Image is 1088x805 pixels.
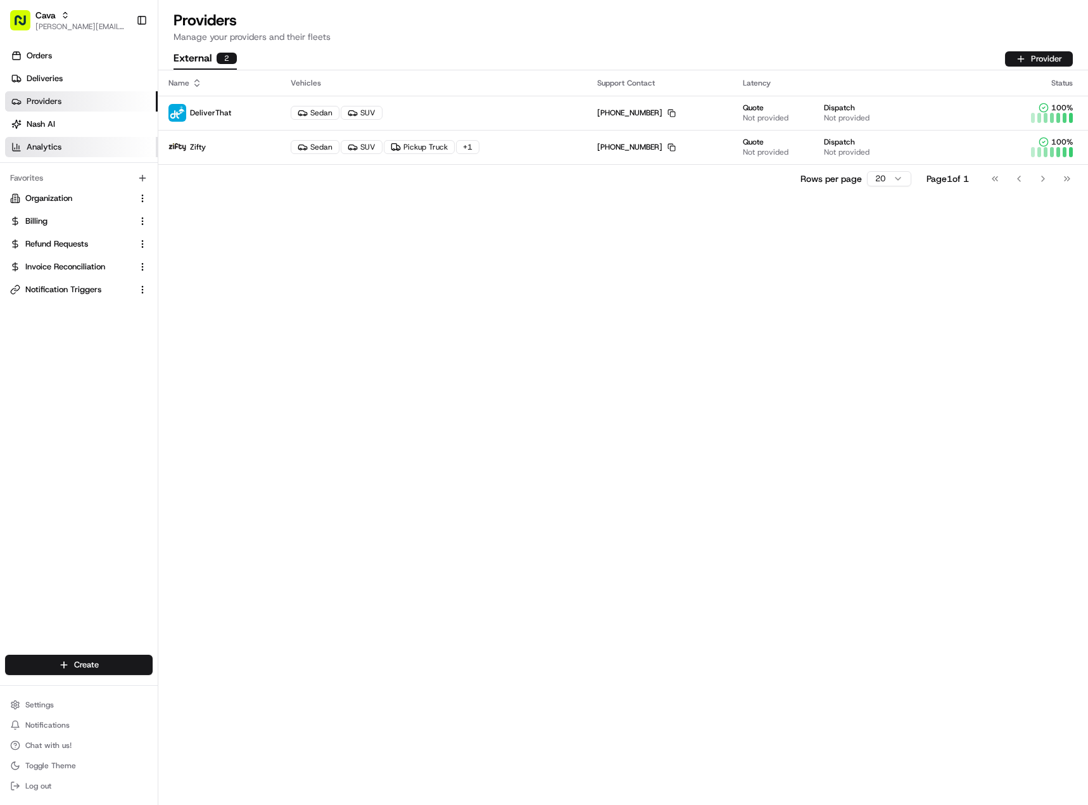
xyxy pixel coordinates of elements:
[57,121,208,134] div: Start new chat
[5,280,153,300] button: Notification Triggers
[33,82,209,95] input: Clear
[927,172,969,185] div: Page 1 of 1
[743,147,788,157] span: Not provided
[13,219,33,243] img: Wisdom Oko
[13,13,38,38] img: Nash
[25,238,88,250] span: Refund Requests
[27,119,55,130] span: Nash AI
[25,216,47,227] span: Billing
[5,777,153,795] button: Log out
[743,137,764,147] span: Quote
[824,113,870,123] span: Not provided
[25,231,35,241] img: 1736555255976-a54dd68f-1ca7-489b-9aae-adbdc363a1c4
[174,48,237,70] button: External
[196,162,231,177] button: See all
[107,285,117,295] div: 💻
[217,53,237,64] div: 2
[137,196,142,207] span: •
[27,50,52,61] span: Orders
[25,197,35,207] img: 1736555255976-a54dd68f-1ca7-489b-9aae-adbdc363a1c4
[144,196,170,207] span: [DATE]
[597,142,676,152] div: [PHONE_NUMBER]
[168,104,186,122] img: profile_deliverthat_partner.png
[5,257,153,277] button: Invoice Reconciliation
[39,196,135,207] span: Wisdom [PERSON_NAME]
[456,140,479,154] div: + 1
[5,696,153,714] button: Settings
[25,261,105,273] span: Invoice Reconciliation
[743,78,976,88] div: Latency
[35,9,56,22] button: Cava
[341,140,383,154] div: SUV
[25,193,72,204] span: Organization
[215,125,231,140] button: Start new chat
[291,106,339,120] div: Sedan
[5,114,158,134] a: Nash AI
[74,659,99,671] span: Create
[190,108,231,118] span: DeliverThat
[5,757,153,775] button: Toggle Theme
[10,284,132,295] a: Notification Triggers
[743,103,764,113] span: Quote
[597,108,676,118] div: [PHONE_NUMBER]
[13,184,33,209] img: Wisdom Oko
[384,140,455,154] div: Pickup Truck
[13,285,23,295] div: 📗
[168,78,270,88] div: Name
[341,106,383,120] div: SUV
[5,655,153,675] button: Create
[13,51,231,71] p: Welcome 👋
[5,137,158,157] a: Analytics
[597,78,722,88] div: Support Contact
[800,172,862,185] p: Rows per page
[5,188,153,209] button: Organization
[996,78,1078,88] div: Status
[291,140,339,154] div: Sedan
[743,113,788,123] span: Not provided
[27,96,61,107] span: Providers
[27,121,49,144] img: 8571987876998_91fb9ceb93ad5c398215_72.jpg
[5,737,153,754] button: Chat with us!
[35,22,126,32] button: [PERSON_NAME][EMAIL_ADDRESS][PERSON_NAME][DOMAIN_NAME]
[5,234,153,254] button: Refund Requests
[824,147,870,157] span: Not provided
[137,231,142,241] span: •
[10,238,132,250] a: Refund Requests
[126,314,153,324] span: Pylon
[174,10,1073,30] h1: Providers
[824,103,855,113] span: Dispatch
[25,720,70,730] span: Notifications
[5,46,158,66] a: Orders
[5,211,153,231] button: Billing
[190,142,206,152] span: Zifty
[13,165,81,175] div: Past conversations
[25,781,51,791] span: Log out
[1051,137,1073,147] span: 100 %
[1051,103,1073,113] span: 100 %
[89,314,153,324] a: Powered byPylon
[102,278,208,301] a: 💻API Documentation
[174,30,1073,43] p: Manage your providers and their fleets
[8,278,102,301] a: 📗Knowledge Base
[39,231,135,241] span: Wisdom [PERSON_NAME]
[291,78,578,88] div: Vehicles
[10,216,132,227] a: Billing
[25,761,76,771] span: Toggle Theme
[25,284,101,295] span: Notification Triggers
[10,261,132,273] a: Invoice Reconciliation
[120,283,203,296] span: API Documentation
[1005,51,1073,67] button: Provider
[27,141,61,153] span: Analytics
[10,193,132,204] a: Organization
[144,231,170,241] span: [DATE]
[5,5,131,35] button: Cava[PERSON_NAME][EMAIL_ADDRESS][PERSON_NAME][DOMAIN_NAME]
[25,740,72,750] span: Chat with us!
[25,283,97,296] span: Knowledge Base
[5,68,158,89] a: Deliveries
[57,134,174,144] div: We're available if you need us!
[13,121,35,144] img: 1736555255976-a54dd68f-1ca7-489b-9aae-adbdc363a1c4
[168,138,186,156] img: zifty-logo-trans-sq.png
[27,73,63,84] span: Deliveries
